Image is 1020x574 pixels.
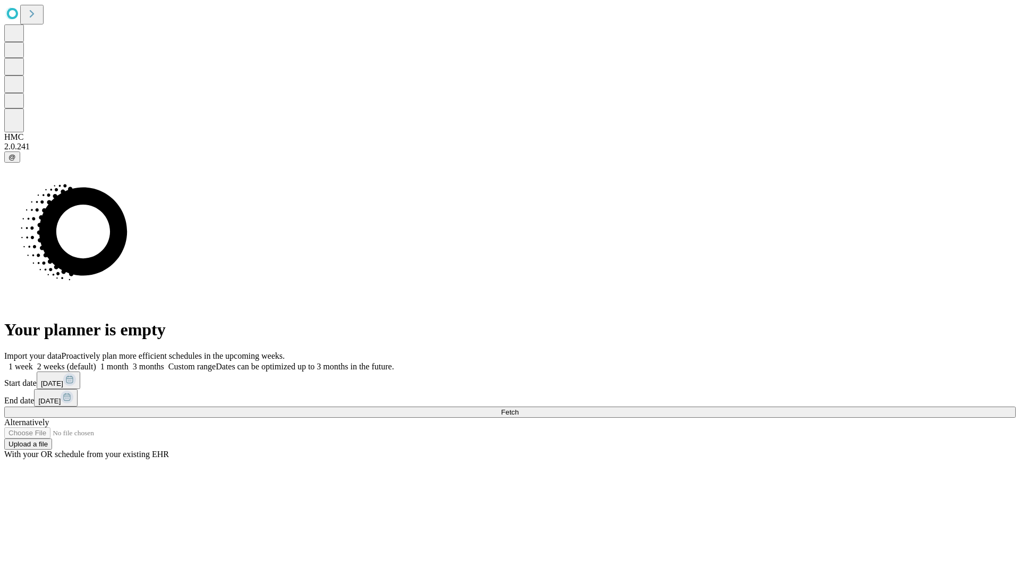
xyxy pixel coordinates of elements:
[4,142,1016,151] div: 2.0.241
[8,153,16,161] span: @
[34,389,78,407] button: [DATE]
[4,151,20,163] button: @
[4,450,169,459] span: With your OR schedule from your existing EHR
[37,372,80,389] button: [DATE]
[4,372,1016,389] div: Start date
[133,362,164,371] span: 3 months
[501,408,518,416] span: Fetch
[4,389,1016,407] div: End date
[4,320,1016,340] h1: Your planner is empty
[4,438,52,450] button: Upload a file
[100,362,129,371] span: 1 month
[216,362,394,371] span: Dates can be optimized up to 3 months in the future.
[41,379,63,387] span: [DATE]
[37,362,96,371] span: 2 weeks (default)
[168,362,216,371] span: Custom range
[4,351,62,360] span: Import your data
[4,418,49,427] span: Alternatively
[4,132,1016,142] div: HMC
[38,397,61,405] span: [DATE]
[8,362,33,371] span: 1 week
[62,351,285,360] span: Proactively plan more efficient schedules in the upcoming weeks.
[4,407,1016,418] button: Fetch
